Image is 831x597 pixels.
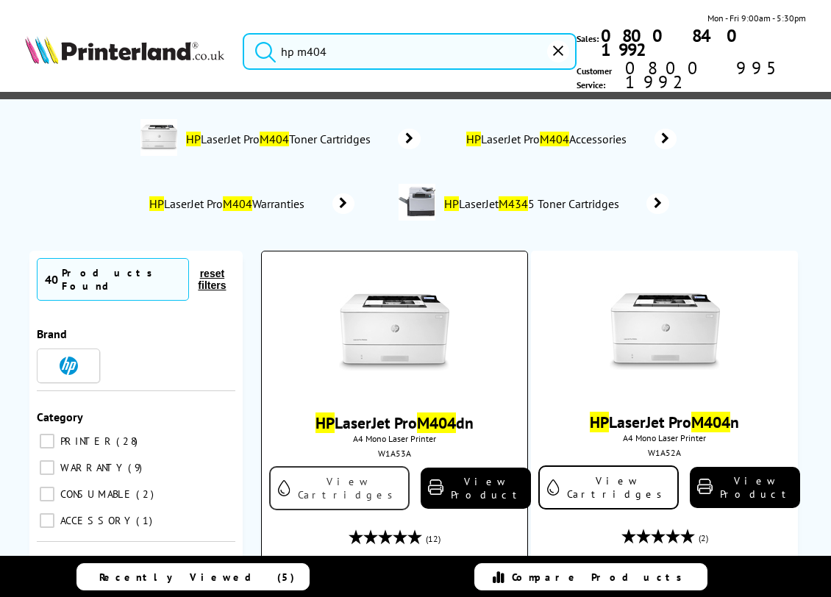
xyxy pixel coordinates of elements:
[149,196,164,211] mark: HP
[136,487,157,501] span: 2
[699,524,708,552] span: (2)
[577,61,806,92] span: Customer Service:
[444,196,459,211] mark: HP
[260,132,289,146] mark: M404
[40,434,54,448] input: PRINTER 28
[443,196,625,211] span: LaserJet 5 Toner Cartridges
[465,132,632,146] span: LaserJet Pro Accessories
[148,196,310,211] span: LaserJet Pro Warranties
[128,461,146,474] span: 9
[538,465,679,510] a: View Cartridges
[590,412,609,432] mark: HP
[421,468,531,509] a: View Product
[243,33,577,70] input: Search product or bran
[25,36,224,67] a: Printerland Logo
[40,487,54,501] input: CONSUMABLE 2
[185,132,377,146] span: LaserJet Pro Toner Cartridges
[707,11,806,25] span: Mon - Fri 9:00am - 5:30pm
[140,119,177,156] img: W1A52A-conspage.jpg
[37,410,83,424] span: Category
[223,196,252,211] mark: M404
[186,132,201,146] mark: HP
[273,448,516,459] div: W1A53A
[37,326,67,341] span: Brand
[466,132,481,146] mark: HP
[399,184,435,221] img: CB425A-conspage.jpg
[116,435,141,448] span: 28
[315,412,474,433] a: HPLaserJet ProM404dn
[62,266,181,293] div: Products Found
[443,184,669,224] a: HPLaserJetM4345 Toner Cartridges
[57,461,126,474] span: WARRANTY
[599,29,806,57] a: 0800 840 1992
[40,513,54,528] input: ACCESSORY 1
[499,196,528,211] mark: M434
[45,272,58,287] span: 40
[690,467,800,508] a: View Product
[25,36,224,64] img: Printerland Logo
[577,32,599,46] span: Sales:
[512,571,690,584] span: Compare Products
[315,412,335,433] mark: HP
[538,432,791,443] span: A4 Mono Laser Printer
[60,357,78,375] img: HP
[590,412,739,432] a: HPLaserJet ProM404n
[474,563,707,590] a: Compare Products
[99,571,295,584] span: Recently Viewed (5)
[185,119,421,159] a: HPLaserJet ProM404Toner Cartridges
[136,514,156,527] span: 1
[623,61,806,89] span: 0800 995 1992
[339,277,449,387] img: HP-M404dn-FrontFacing-Small.jpg
[542,447,787,458] div: W1A52A
[269,466,410,510] a: View Cartridges
[540,132,569,146] mark: M404
[269,433,520,444] span: A4 Mono Laser Printer
[610,276,720,387] img: HP-M404n-FrontFacing-Small.jpg
[601,24,748,61] b: 0800 840 1992
[417,412,456,433] mark: M404
[465,129,677,149] a: HPLaserJet ProM404Accessories
[57,435,115,448] span: PRINTER
[57,487,135,501] span: CONSUMABLE
[148,193,354,214] a: HPLaserJet ProM404Warranties
[57,514,135,527] span: ACCESSORY
[40,460,54,475] input: WARRANTY 9
[76,563,310,590] a: Recently Viewed (5)
[691,412,730,432] mark: M404
[426,525,441,553] span: (12)
[189,267,235,292] button: reset filters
